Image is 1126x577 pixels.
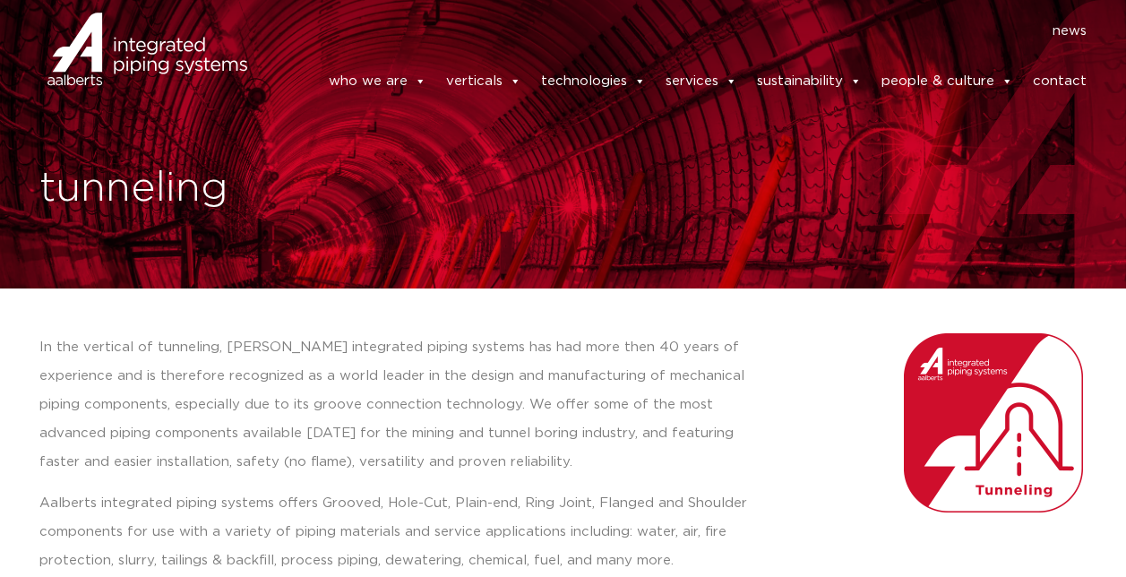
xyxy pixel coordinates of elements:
img: Aalberts_IPS_icon_tunneling_rgb [904,333,1083,512]
a: who we are [329,64,426,99]
p: In the vertical of tunneling, [PERSON_NAME] integrated piping systems has had more then 40 years ... [39,333,768,477]
a: services [666,64,737,99]
a: people & culture [881,64,1013,99]
p: Aalberts integrated piping systems offers Grooved, Hole-Cut, Plain-end, Ring Joint, Flanged and S... [39,489,768,575]
nav: Menu [274,17,1087,46]
a: technologies [541,64,646,99]
a: verticals [446,64,521,99]
a: contact [1033,64,1087,99]
a: sustainability [757,64,862,99]
a: news [1053,17,1087,46]
h1: tunneling [39,160,554,218]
